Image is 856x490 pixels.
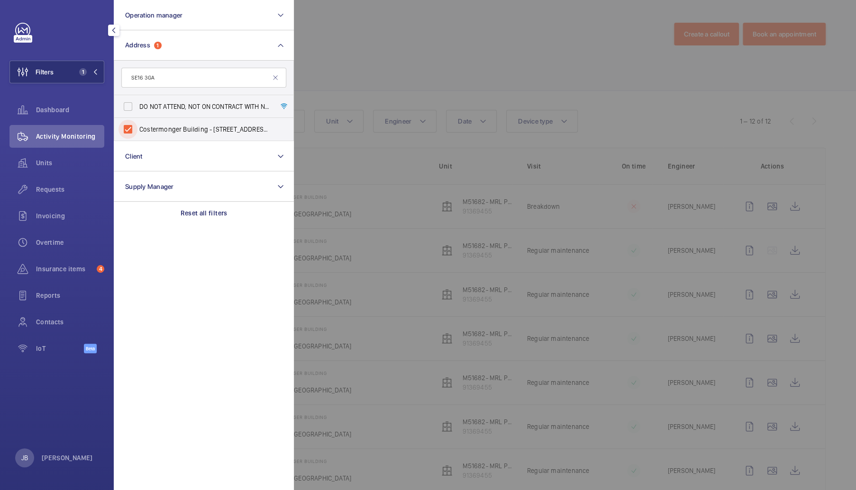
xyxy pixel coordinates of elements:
span: Overtime [36,238,104,247]
span: Beta [84,344,97,353]
span: Invoicing [36,211,104,221]
p: [PERSON_NAME] [42,453,93,463]
span: Filters [36,67,54,77]
span: Requests [36,185,104,194]
button: Filters1 [9,61,104,83]
span: IoT [36,344,84,353]
span: 1 [79,68,87,76]
span: Reports [36,291,104,300]
span: Activity Monitoring [36,132,104,141]
span: Units [36,158,104,168]
span: Dashboard [36,105,104,115]
p: JB [21,453,28,463]
span: Insurance items [36,264,93,274]
span: 4 [97,265,104,273]
span: Contacts [36,317,104,327]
